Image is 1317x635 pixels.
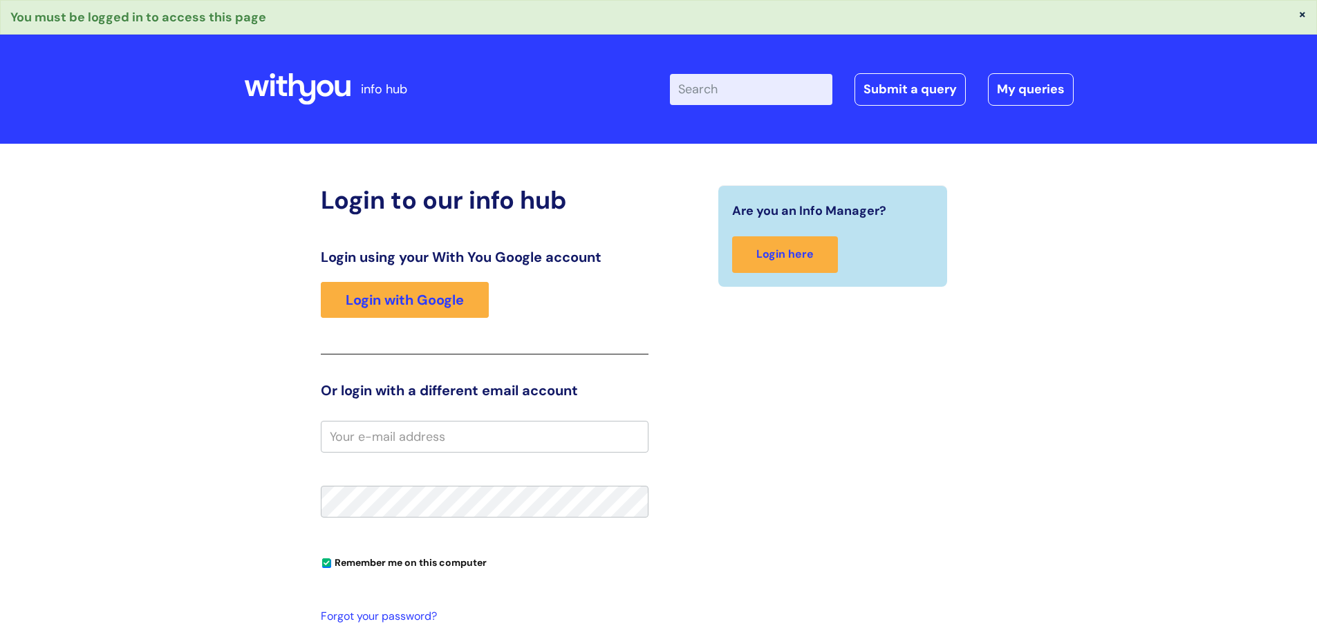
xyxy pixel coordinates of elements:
h3: Login using your With You Google account [321,249,648,265]
h3: Or login with a different email account [321,382,648,399]
input: Search [670,74,832,104]
span: Are you an Info Manager? [732,200,886,222]
h2: Login to our info hub [321,185,648,215]
p: info hub [361,78,407,100]
a: Login with Google [321,282,489,318]
a: Submit a query [854,73,966,105]
a: Forgot your password? [321,607,642,627]
input: Remember me on this computer [322,559,331,568]
label: Remember me on this computer [321,553,487,569]
a: Login here [732,236,838,273]
div: You can uncheck this option if you're logging in from a shared device [321,551,648,573]
a: My queries [988,73,1074,105]
input: Your e-mail address [321,421,648,453]
button: × [1298,8,1307,20]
